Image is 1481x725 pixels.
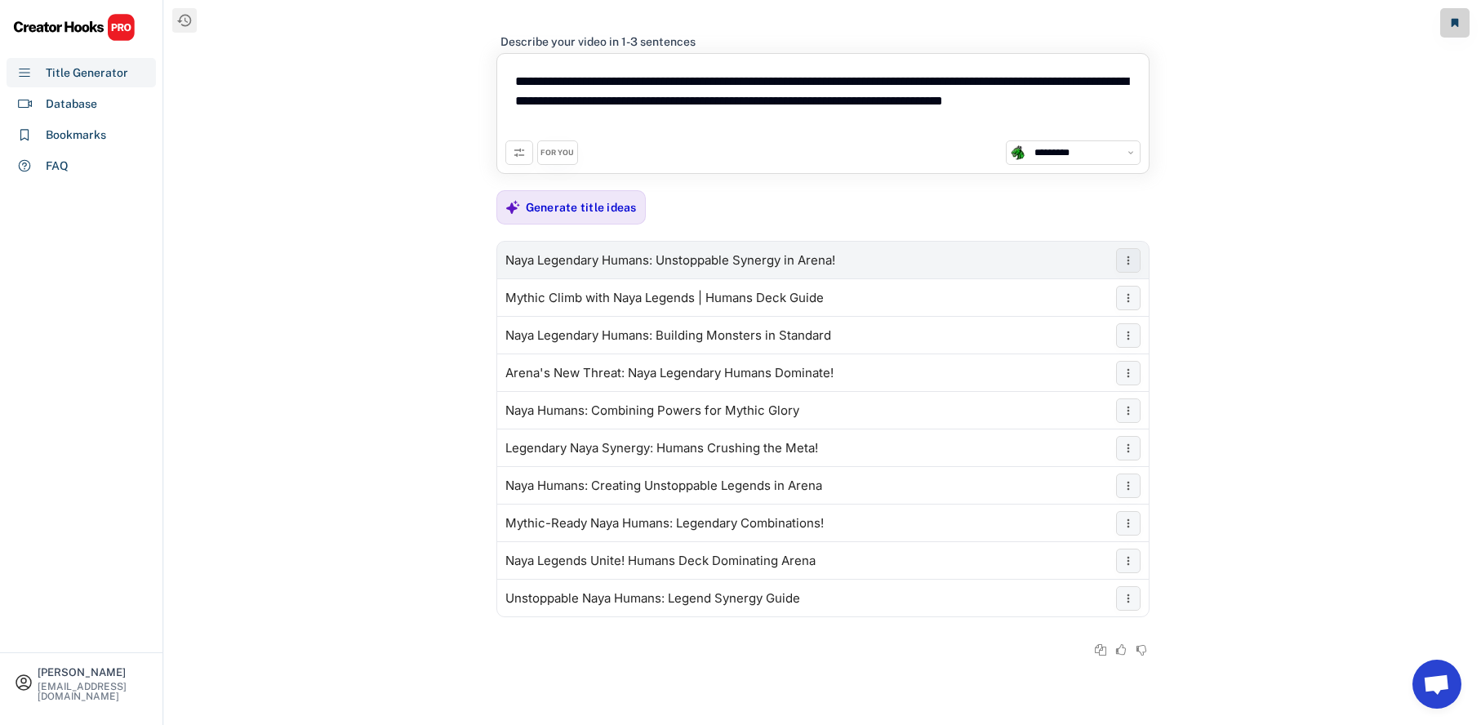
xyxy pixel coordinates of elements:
[500,34,696,49] div: Describe your video in 1-3 sentences
[505,291,824,305] div: Mythic Climb with Naya Legends | Humans Deck Guide
[46,127,106,144] div: Bookmarks
[38,667,149,678] div: [PERSON_NAME]
[505,254,835,267] div: Naya Legendary Humans: Unstoppable Synergy in Arena!
[505,517,824,530] div: Mythic-Ready Naya Humans: Legendary Combinations!
[1412,660,1461,709] a: Open chat
[505,554,816,567] div: Naya Legends Unite! Humans Deck Dominating Arena
[13,13,136,42] img: CHPRO%20Logo.svg
[505,404,799,417] div: Naya Humans: Combining Powers for Mythic Glory
[505,367,834,380] div: Arena's New Threat: Naya Legendary Humans Dominate!
[505,592,800,605] div: Unstoppable Naya Humans: Legend Synergy Guide
[505,329,831,342] div: Naya Legendary Humans: Building Monsters in Standard
[505,479,822,492] div: Naya Humans: Creating Unstoppable Legends in Arena
[540,148,574,158] div: FOR YOU
[38,682,149,701] div: [EMAIL_ADDRESS][DOMAIN_NAME]
[46,96,97,113] div: Database
[46,64,128,82] div: Title Generator
[46,158,69,175] div: FAQ
[526,200,637,215] div: Generate title ideas
[1011,145,1025,160] img: unnamed.jpg
[505,442,818,455] div: Legendary Naya Synergy: Humans Crushing the Meta!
